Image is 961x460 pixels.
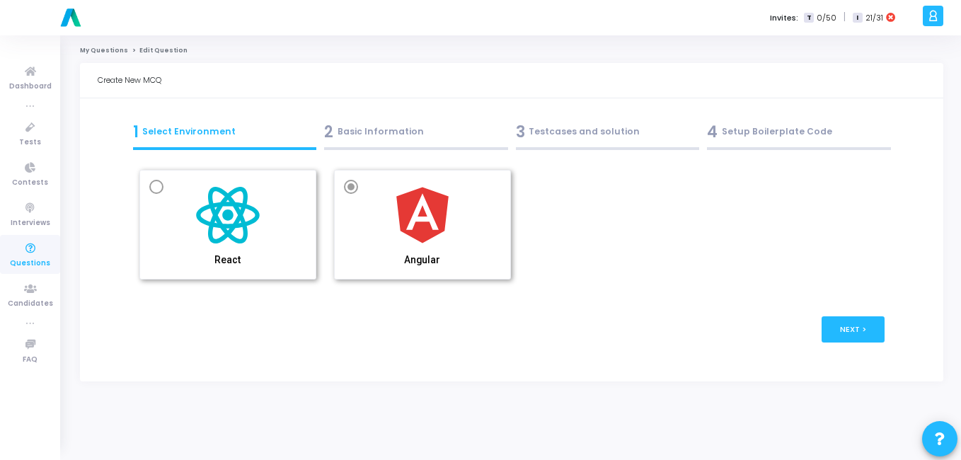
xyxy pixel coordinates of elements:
[817,12,836,24] span: 0/50
[321,116,512,154] a: 2Basic Information
[707,120,891,144] div: Setup Boilerplate Code
[214,254,241,266] h5: React
[12,177,48,189] span: Contests
[516,120,525,144] span: 3
[98,63,926,98] div: Create New MCQ
[387,180,458,251] img: Angular Icon
[516,120,700,144] div: Testcases and solution
[133,120,317,144] div: Select Environment
[707,120,718,144] span: 4
[804,13,813,23] span: T
[23,354,38,366] span: FAQ
[80,46,128,54] a: My Questions
[853,13,862,23] span: I
[80,46,943,55] nav: breadcrumb
[139,46,188,54] span: Edit Question
[9,81,52,93] span: Dashboard
[11,217,50,229] span: Interviews
[770,12,798,24] label: Invites:
[133,120,139,144] span: 1
[822,316,885,343] button: Next >
[324,120,508,144] div: Basic Information
[844,10,846,25] span: |
[404,254,440,266] h5: Angular
[19,137,41,149] span: Tests
[324,120,333,144] span: 2
[57,4,85,32] img: logo
[129,116,321,154] a: 1Select Environment
[512,116,703,154] a: 3Testcases and solution
[865,12,883,24] span: 21/31
[192,180,263,251] img: React Icon
[703,116,895,154] a: 4Setup Boilerplate Code
[10,258,50,270] span: Questions
[8,298,53,310] span: Candidates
